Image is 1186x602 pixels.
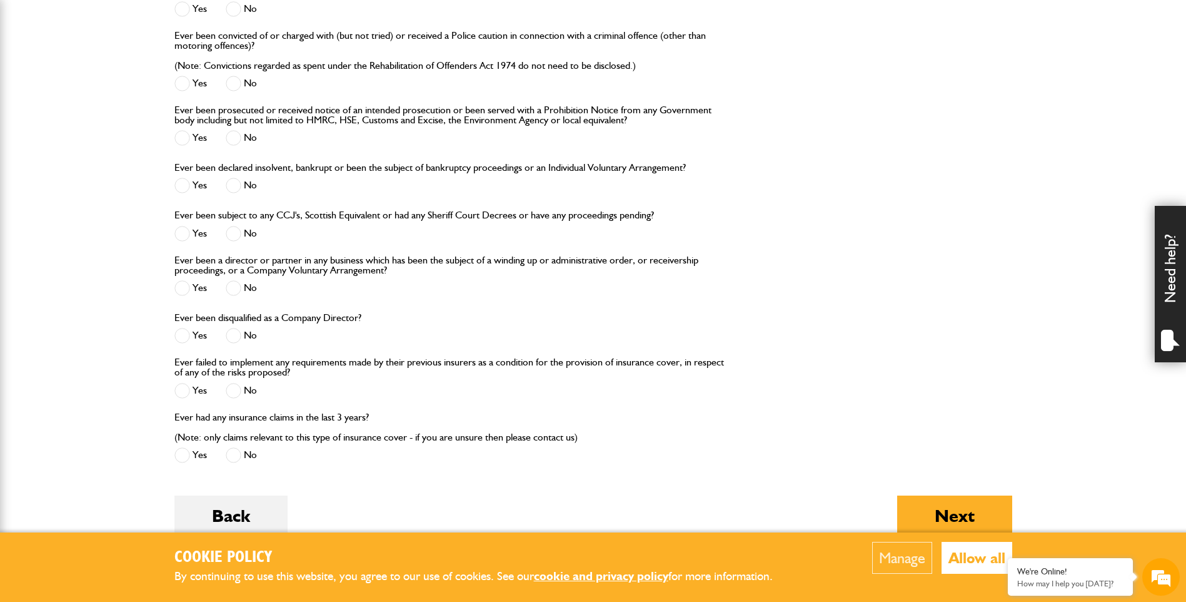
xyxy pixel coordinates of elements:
label: Yes [174,226,207,242]
label: Ever been prosecuted or received notice of an intended prosecution or been served with a Prohibit... [174,105,726,125]
button: Next [897,496,1012,536]
label: Ever been disqualified as a Company Director? [174,313,361,323]
input: Enter your email address [16,153,228,180]
label: Ever been convicted of or charged with (but not tried) or received a Police caution in connection... [174,31,726,71]
label: Yes [174,447,207,463]
label: Yes [174,76,207,91]
p: By continuing to use this website, you agree to our use of cookies. See our for more information. [174,567,793,586]
button: Back [174,496,288,536]
label: No [226,1,257,17]
label: Yes [174,280,207,296]
label: No [226,328,257,344]
p: How may I help you today? [1017,579,1123,588]
label: No [226,76,257,91]
img: d_20077148190_company_1631870298795_20077148190 [21,69,53,87]
label: Yes [174,178,207,193]
label: Yes [174,130,207,146]
input: Enter your last name [16,116,228,143]
div: We're Online! [1017,566,1123,577]
label: No [226,226,257,242]
label: No [226,383,257,399]
button: Allow all [942,542,1012,574]
label: No [226,447,257,463]
label: Ever had any insurance claims in the last 3 years? (Note: only claims relevant to this type of in... [174,412,578,442]
div: Need help? [1155,206,1186,362]
label: Ever failed to implement any requirements made by their previous insurers as a condition for the ... [174,357,726,377]
label: No [226,178,257,193]
h2: Cookie Policy [174,548,793,568]
button: Manage [872,542,932,574]
label: Yes [174,328,207,344]
label: No [226,130,257,146]
label: Yes [174,383,207,399]
div: Minimize live chat window [205,6,235,36]
label: Yes [174,1,207,17]
label: Ever been subject to any CCJ's, Scottish Equivalent or had any Sheriff Court Decrees or have any ... [174,210,654,220]
em: Start Chat [170,385,227,402]
label: No [226,280,257,296]
label: Ever been a director or partner in any business which has been the subject of a winding up or adm... [174,255,726,275]
textarea: Type your message and hit 'Enter' [16,227,228,375]
label: Ever been declared insolvent, bankrupt or been the subject of bankruptcy proceedings or an Indivi... [174,163,686,173]
input: Enter your phone number [16,190,228,217]
a: cookie and privacy policy [534,569,668,583]
div: Chat with us now [65,70,210,86]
